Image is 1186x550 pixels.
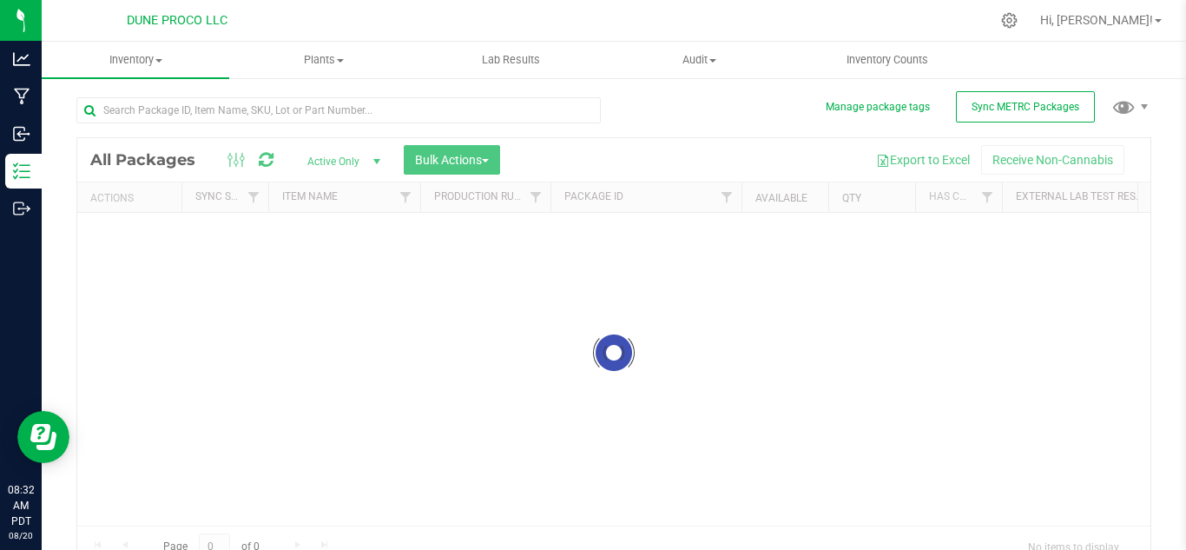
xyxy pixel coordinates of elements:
inline-svg: Inventory [13,162,30,180]
inline-svg: Analytics [13,50,30,68]
a: Inventory Counts [793,42,980,78]
a: Plants [229,42,417,78]
span: Hi, [PERSON_NAME]! [1040,13,1153,27]
span: Inventory [42,52,229,68]
a: Lab Results [418,42,605,78]
button: Sync METRC Packages [956,91,1095,123]
span: Lab Results [458,52,563,68]
p: 08/20 [8,529,34,542]
span: Sync METRC Packages [972,101,1079,113]
p: 08:32 AM PDT [8,482,34,529]
input: Search Package ID, Item Name, SKU, Lot or Part Number... [76,97,601,123]
iframe: Resource center [17,411,69,463]
button: Manage package tags [826,100,930,115]
inline-svg: Outbound [13,200,30,217]
span: DUNE PROCO LLC [127,13,227,28]
a: Audit [605,42,793,78]
div: Manage settings [998,12,1020,29]
inline-svg: Manufacturing [13,88,30,105]
span: Inventory Counts [823,52,952,68]
span: Plants [230,52,416,68]
a: Inventory [42,42,229,78]
inline-svg: Inbound [13,125,30,142]
span: Audit [606,52,792,68]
